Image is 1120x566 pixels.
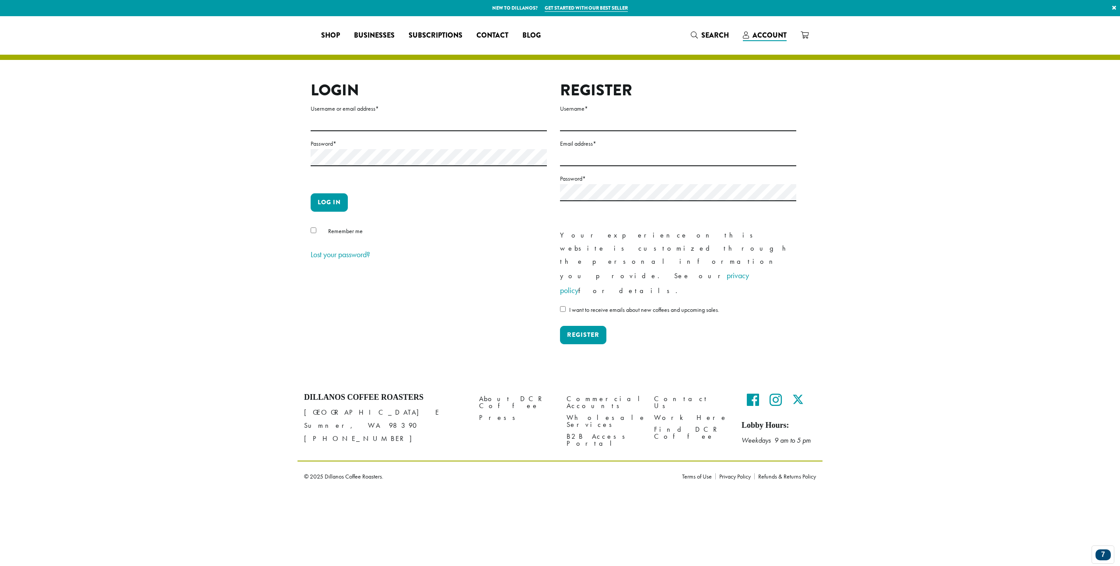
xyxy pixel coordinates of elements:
[311,103,547,114] label: Username or email address
[560,270,749,295] a: privacy policy
[311,81,547,100] h2: Login
[304,393,466,402] h4: Dillanos Coffee Roasters
[560,173,796,184] label: Password
[560,306,566,312] input: I want to receive emails about new coffees and upcoming sales.
[304,406,466,445] p: [GEOGRAPHIC_DATA] E Sumner, WA 98390 [PHONE_NUMBER]
[311,249,370,259] a: Lost your password?
[560,138,796,149] label: Email address
[311,138,547,149] label: Password
[567,393,641,412] a: Commercial Accounts
[311,193,348,212] button: Log in
[560,326,606,344] button: Register
[752,30,787,40] span: Account
[314,28,347,42] a: Shop
[479,393,553,412] a: About DCR Coffee
[545,4,628,12] a: Get started with our best seller
[715,473,754,479] a: Privacy Policy
[742,421,816,430] h5: Lobby Hours:
[684,28,736,42] a: Search
[476,30,508,41] span: Contact
[701,30,729,40] span: Search
[522,30,541,41] span: Blog
[328,227,363,235] span: Remember me
[479,412,553,424] a: Press
[560,103,796,114] label: Username
[742,436,811,445] em: Weekdays 9 am to 5 pm
[409,30,462,41] span: Subscriptions
[682,473,715,479] a: Terms of Use
[560,229,796,298] p: Your experience on this website is customized through the personal information you provide. See o...
[304,473,669,479] p: © 2025 Dillanos Coffee Roasters.
[654,412,728,424] a: Work Here
[654,393,728,412] a: Contact Us
[567,431,641,450] a: B2B Access Portal
[567,412,641,431] a: Wholesale Services
[754,473,816,479] a: Refunds & Returns Policy
[560,81,796,100] h2: Register
[654,424,728,443] a: Find DCR Coffee
[354,30,395,41] span: Businesses
[321,30,340,41] span: Shop
[569,306,719,314] span: I want to receive emails about new coffees and upcoming sales.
